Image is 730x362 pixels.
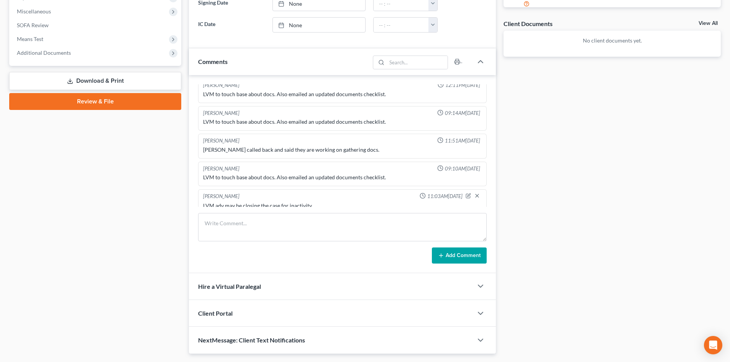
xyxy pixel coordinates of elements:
input: -- : -- [374,18,429,32]
a: None [273,18,365,32]
div: LVM adv may be closing the case for inactivity [203,202,482,210]
span: Additional Documents [17,49,71,56]
div: LVM to touch base about docs. Also emailed an updated documents checklist. [203,90,482,98]
a: Review & File [9,93,181,110]
span: 12:11PM[DATE] [445,82,480,89]
p: No client documents yet. [510,37,715,44]
div: [PERSON_NAME] called back and said they are working on gathering docs. [203,146,482,154]
div: [PERSON_NAME] [203,110,240,117]
span: Hire a Virtual Paralegal [198,283,261,290]
div: LVM to touch base about docs. Also emailed an updated documents checklist. [203,174,482,181]
label: IC Date [194,17,268,33]
span: 11:03AM[DATE] [427,193,463,200]
div: [PERSON_NAME] [203,193,240,200]
span: Miscellaneous [17,8,51,15]
a: View All [699,21,718,26]
button: Add Comment [432,247,487,264]
span: SOFA Review [17,22,49,28]
span: Means Test [17,36,43,42]
a: Download & Print [9,72,181,90]
span: Client Portal [198,310,233,317]
span: 09:14AM[DATE] [445,110,480,117]
span: 11:51AM[DATE] [445,137,480,144]
div: Client Documents [504,20,553,28]
div: LVM to touch base about docs. Also emailed an updated documents checklist. [203,118,482,126]
a: SOFA Review [11,18,181,32]
span: NextMessage: Client Text Notifications [198,336,305,344]
span: 09:10AM[DATE] [445,165,480,172]
div: [PERSON_NAME] [203,165,240,172]
span: Comments [198,58,228,65]
div: Open Intercom Messenger [704,336,722,354]
input: Search... [387,56,448,69]
div: [PERSON_NAME] [203,82,240,89]
div: [PERSON_NAME] [203,137,240,144]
